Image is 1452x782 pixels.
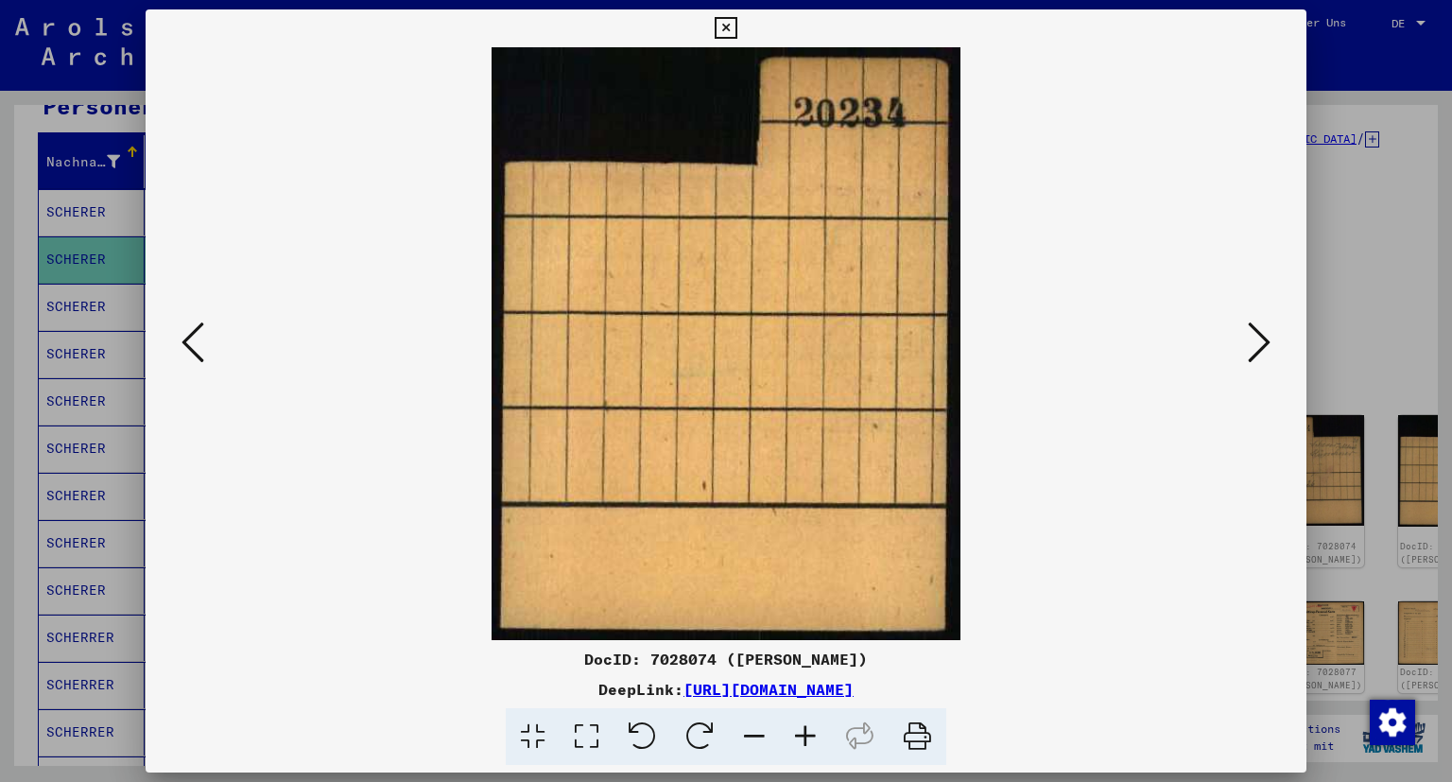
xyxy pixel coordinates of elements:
div: DocID: 7028074 ([PERSON_NAME]) [146,648,1307,670]
div: Zustimmung ändern [1369,699,1414,744]
img: 002.jpg [210,47,1243,640]
a: [URL][DOMAIN_NAME] [683,680,854,699]
img: Zustimmung ändern [1370,700,1415,745]
div: DeepLink: [146,678,1307,701]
